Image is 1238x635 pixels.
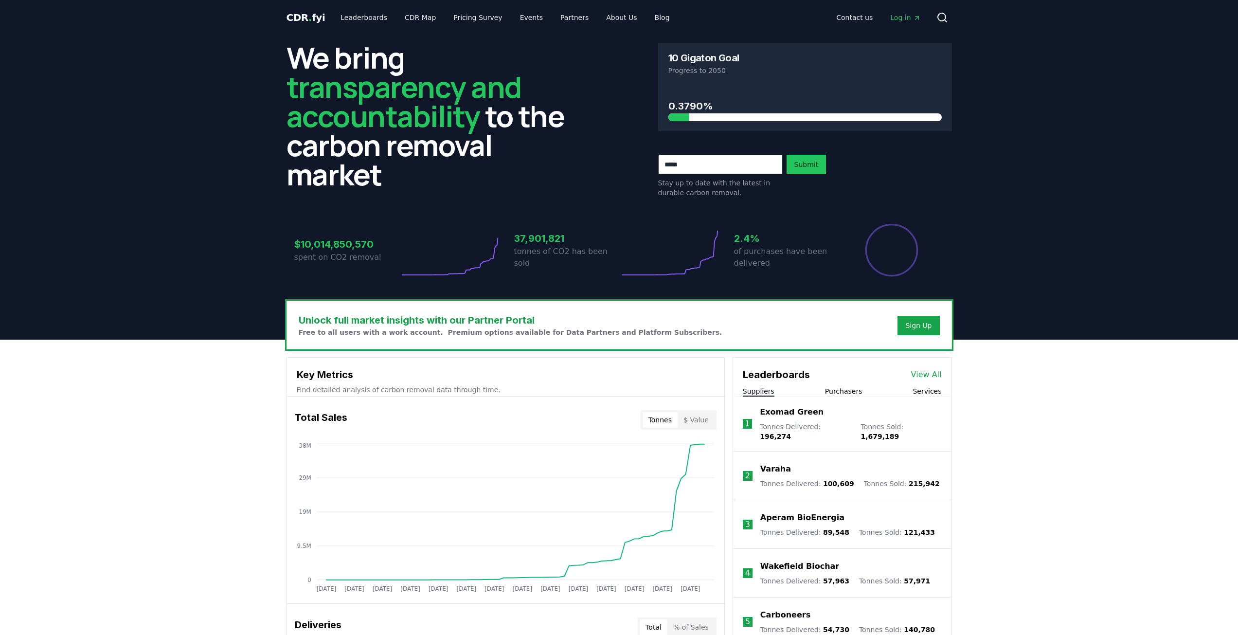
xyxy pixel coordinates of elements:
[864,479,940,489] p: Tonnes Sold :
[344,585,364,592] tspan: [DATE]
[514,246,619,269] p: tonnes of CO2 has been sold
[787,155,826,174] button: Submit
[299,442,311,449] tspan: 38M
[823,577,849,585] span: 57,963
[308,12,312,23] span: .
[299,508,311,515] tspan: 19M
[429,585,449,592] tspan: [DATE]
[294,237,399,252] h3: $10,014,850,570
[668,53,739,63] h3: 10 Gigaton Goal
[598,9,645,26] a: About Us
[859,527,935,537] p: Tonnes Sold :
[596,585,616,592] tspan: [DATE]
[760,433,791,440] span: 196,274
[760,406,824,418] a: Exomad Green
[897,316,939,335] button: Sign Up
[861,433,899,440] span: 1,679,189
[678,412,715,428] button: $ Value
[745,470,750,482] p: 2
[859,625,935,635] p: Tonnes Sold :
[760,422,851,441] p: Tonnes Delivered :
[512,585,532,592] tspan: [DATE]
[297,385,715,395] p: Find detailed analysis of carbon removal data through time.
[760,609,810,621] a: Carboneers
[743,386,774,396] button: Suppliers
[904,577,930,585] span: 57,971
[299,474,311,481] tspan: 29M
[287,12,325,23] span: CDR fyi
[823,626,849,634] span: 54,730
[287,67,521,136] span: transparency and accountability
[890,13,920,22] span: Log in
[904,528,935,536] span: 121,433
[760,527,849,537] p: Tonnes Delivered :
[333,9,395,26] a: Leaderboards
[909,480,940,488] span: 215,942
[668,99,942,113] h3: 0.3790%
[825,386,862,396] button: Purchasers
[760,463,791,475] a: Varaha
[828,9,928,26] nav: Main
[743,367,810,382] h3: Leaderboards
[287,11,325,24] a: CDR.fyi
[911,369,942,381] a: View All
[859,576,930,586] p: Tonnes Sold :
[745,616,750,628] p: 5
[647,9,678,26] a: Blog
[316,585,336,592] tspan: [DATE]
[484,585,504,592] tspan: [DATE]
[553,9,596,26] a: Partners
[307,577,311,583] tspan: 0
[400,585,420,592] tspan: [DATE]
[514,231,619,246] h3: 37,901,821
[568,585,588,592] tspan: [DATE]
[913,386,941,396] button: Services
[294,252,399,263] p: spent on CO2 removal
[668,66,942,75] p: Progress to 2050
[333,9,677,26] nav: Main
[512,9,551,26] a: Events
[297,543,311,549] tspan: 9.5M
[734,246,839,269] p: of purchases have been delivered
[734,231,839,246] h3: 2.4%
[658,178,783,198] p: Stay up to date with the latest in durable carbon removal.
[861,422,941,441] p: Tonnes Sold :
[760,479,854,489] p: Tonnes Delivered :
[745,519,750,530] p: 3
[540,585,560,592] tspan: [DATE]
[904,626,935,634] span: 140,780
[823,480,854,488] span: 100,609
[681,585,700,592] tspan: [DATE]
[372,585,392,592] tspan: [DATE]
[760,625,849,635] p: Tonnes Delivered :
[299,313,722,327] h3: Unlock full market insights with our Partner Portal
[295,410,347,430] h3: Total Sales
[823,528,849,536] span: 89,548
[625,585,645,592] tspan: [DATE]
[640,619,667,635] button: Total
[299,327,722,337] p: Free to all users with a work account. Premium options available for Data Partners and Platform S...
[760,561,839,572] a: Wakefield Biochar
[297,367,715,382] h3: Key Metrics
[667,619,715,635] button: % of Sales
[397,9,444,26] a: CDR Map
[446,9,510,26] a: Pricing Survey
[456,585,476,592] tspan: [DATE]
[652,585,672,592] tspan: [DATE]
[882,9,928,26] a: Log in
[760,512,844,524] a: Aperam BioEnergia
[643,412,678,428] button: Tonnes
[828,9,880,26] a: Contact us
[745,567,750,579] p: 4
[905,321,932,330] a: Sign Up
[864,223,919,277] div: Percentage of sales delivered
[760,576,849,586] p: Tonnes Delivered :
[745,418,750,430] p: 1
[287,43,580,189] h2: We bring to the carbon removal market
